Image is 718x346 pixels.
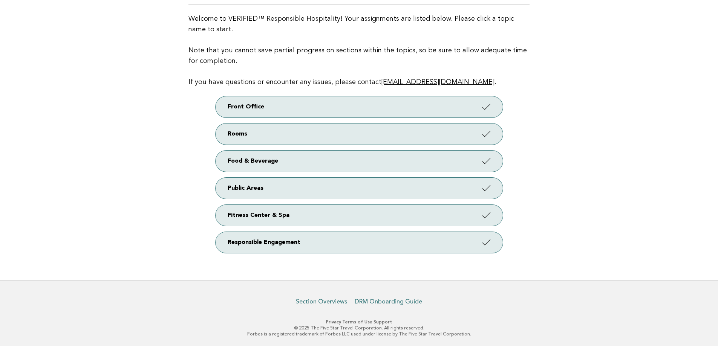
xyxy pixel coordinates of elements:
[129,319,590,325] p: · ·
[216,151,503,172] a: Food & Beverage
[129,325,590,331] p: © 2025 The Five Star Travel Corporation. All rights reserved.
[342,319,372,325] a: Terms of Use
[216,205,503,226] a: Fitness Center & Spa
[296,298,347,305] a: Section Overviews
[381,79,494,85] a: [EMAIL_ADDRESS][DOMAIN_NAME]
[216,178,503,199] a: Public Areas
[216,123,503,145] a: Rooms
[326,319,341,325] a: Privacy
[374,319,392,325] a: Support
[216,232,503,253] a: Responsible Engagement
[216,96,503,117] a: Front Office
[129,331,590,337] p: Forbes is a registered trademark of Forbes LLC used under license by The Five Star Travel Corpora...
[355,298,422,305] a: DRM Onboarding Guide
[188,14,530,87] p: Welcome to VERIFIED™ Responsible Hospitality! Your assignments are listed below. Please click a t...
